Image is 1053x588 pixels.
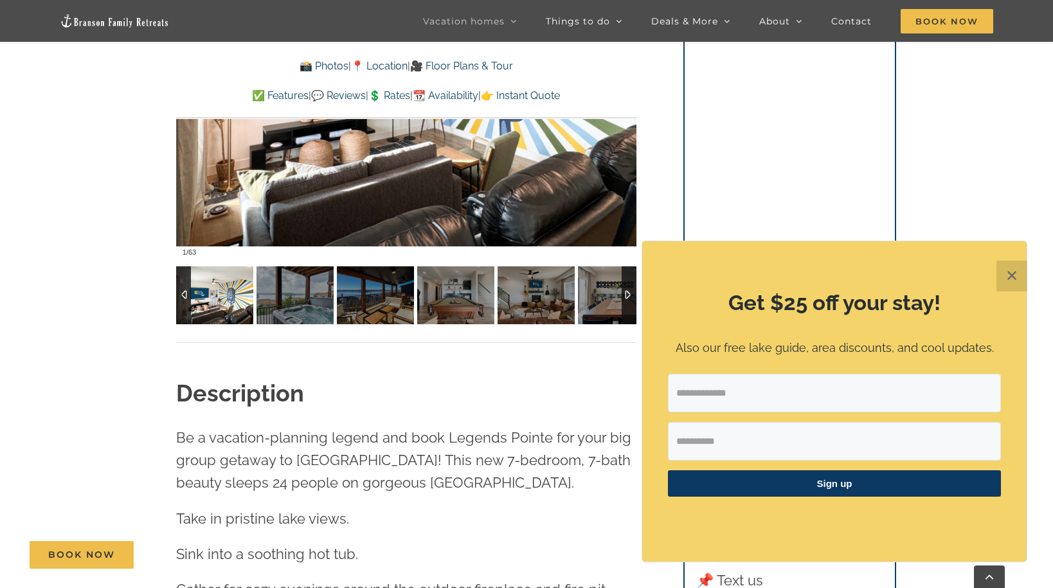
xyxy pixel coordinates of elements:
a: 📍 Location [351,60,408,72]
img: 06a-Legends-Pointe-vacation-home-rental-Table-Rock-Lake-copy-scaled.jpg-nggid042365-ngg0dyn-120x9... [176,266,253,324]
strong: Description [176,380,304,407]
img: 01a-Legends-Pointe-vacation-home-rental-Table-Rock-Lake-copy-scaled.jpg-nggid042397-ngg0dyn-120x9... [498,266,575,324]
input: First Name [668,422,1001,461]
span: Book Now [901,9,993,33]
input: Email Address [668,374,1001,412]
img: 02d-Legends-Pointe-vacation-home-rental-Table-Rock-Lake-scaled.jpg-nggid042356-ngg0dyn-120x90-00f... [578,266,655,324]
a: 💬 Reviews [311,89,366,102]
span: Vacation homes [423,17,505,26]
a: 📸 Photos [300,60,348,72]
img: Branson Family Retreats Logo [60,14,169,28]
a: 👉 Instant Quote [481,89,560,102]
span: Things to do [546,17,610,26]
img: Legends-Pointe-vacation-rental-Table-Rock-Lake-1020-scaled.jpg-nggid042311-ngg0dyn-120x90-00f0w01... [337,266,414,324]
p: Also our free lake guide, area discounts, and cool updates. [668,339,1001,358]
img: 07f-Legends-Pointe-vacation-home-rental-Table-Rock-Lake-scaled.jpg-nggid042369-ngg0dyn-120x90-00f... [417,266,494,324]
a: 💲 Rates [368,89,410,102]
img: Legends-Pointe-vacation-home-rental-Table-Rock-Lake-hot-tub-2001-scaled.jpg-nggid042698-ngg0dyn-1... [256,266,334,324]
a: 🎥 Floor Plans & Tour [410,60,513,72]
span: Contact [831,17,872,26]
span: Book Now [48,549,115,560]
a: Book Now [30,541,134,569]
a: 📆 Availability [413,89,478,102]
button: Sign up [668,470,1001,497]
p: | | [176,58,636,75]
button: Close [996,261,1027,291]
h2: Get $25 off your stay! [668,288,1001,318]
span: About [759,17,790,26]
a: ✅ Features [252,89,309,102]
p: | | | | [176,87,636,104]
span: Take in pristine lake views. [176,510,349,527]
span: Deals & More [651,17,718,26]
span: Be a vacation-planning legend and book Legends Pointe for your big group getaway to [GEOGRAPHIC_D... [176,429,631,491]
p: ​ [668,513,1001,526]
